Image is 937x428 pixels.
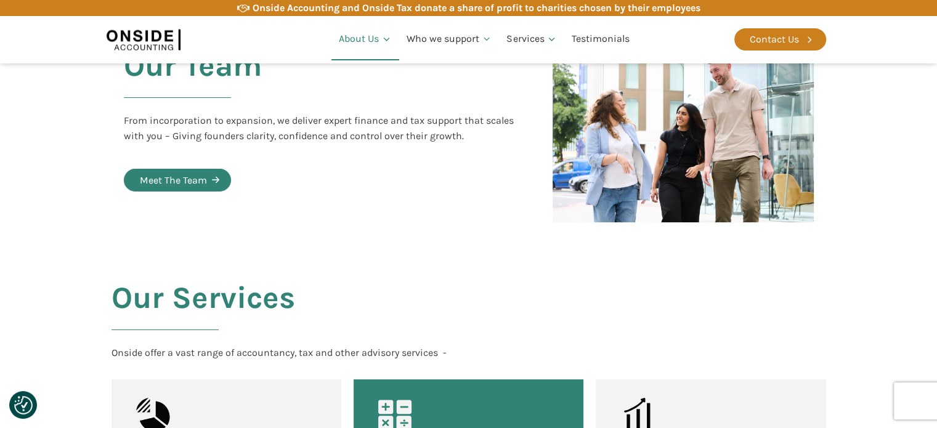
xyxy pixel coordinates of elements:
img: Revisit consent button [14,396,33,414]
button: Consent Preferences [14,396,33,414]
a: Testimonials [564,18,637,60]
h2: Our Team [124,49,262,113]
div: Onside offer a vast range of accountancy, tax and other advisory services - [112,345,447,361]
a: Who we support [399,18,500,60]
img: Onside Accounting [107,25,181,54]
a: About Us [331,18,399,60]
div: From incorporation to expansion, we deliver expert finance and tax support that scales with you –... [124,113,528,144]
a: Services [499,18,564,60]
div: Contact Us [750,31,799,47]
a: Contact Us [734,28,826,50]
a: Meet The Team [124,169,231,192]
div: Meet The Team [140,172,207,188]
h2: Our Services [112,281,295,345]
